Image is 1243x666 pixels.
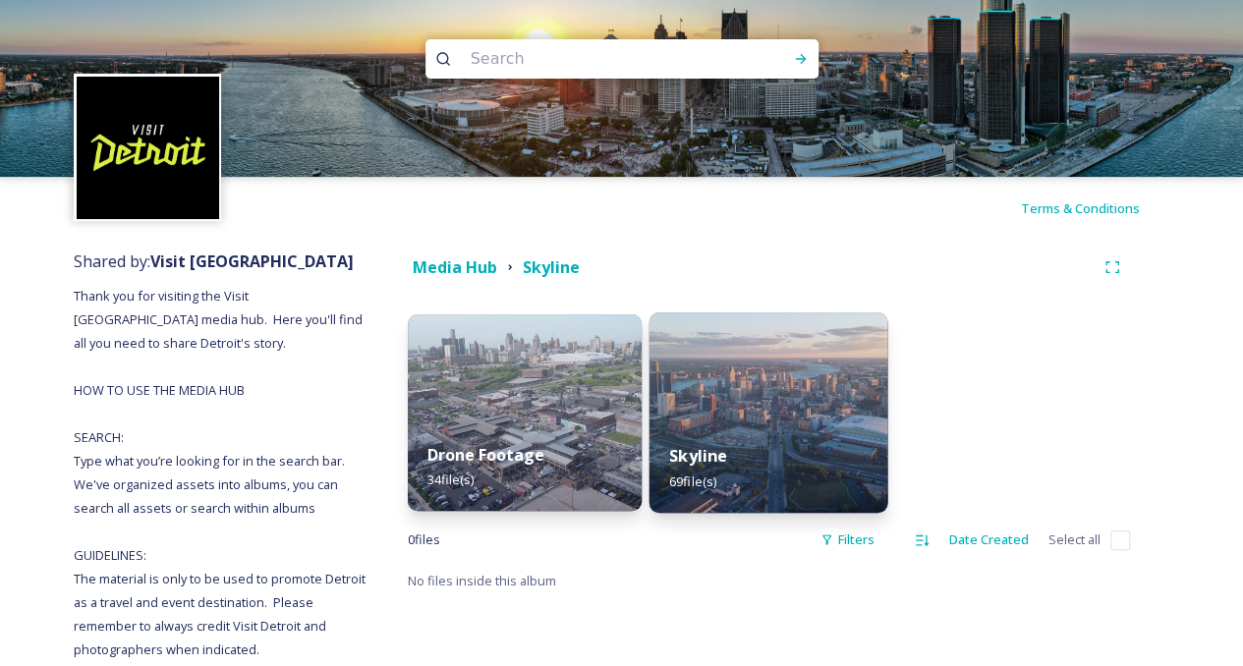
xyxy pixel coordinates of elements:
strong: Skyline [523,256,580,278]
input: Search [461,37,730,81]
img: VISIT%20DETROIT%20LOGO%20-%20BLACK%20BACKGROUND.png [77,77,219,219]
div: Filters [811,521,884,559]
strong: Skyline [669,445,727,467]
strong: Media Hub [413,256,497,278]
span: No files inside this album [408,572,556,589]
span: 34 file(s) [427,471,474,488]
span: 0 file s [408,530,440,549]
span: Select all [1048,530,1101,549]
img: 96fa55b3-48d1-4893-9052-c385f6f69521.jpg [650,312,888,513]
span: Terms & Conditions [1021,199,1140,217]
div: Date Created [939,521,1039,559]
strong: Visit [GEOGRAPHIC_DATA] [150,250,354,272]
a: Terms & Conditions [1021,196,1169,220]
span: Shared by: [74,250,354,272]
img: def2a28a-58a3-4210-861b-a08cb274e15c.jpg [408,314,642,511]
strong: Drone Footage [427,444,544,466]
span: 69 file(s) [669,472,716,489]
